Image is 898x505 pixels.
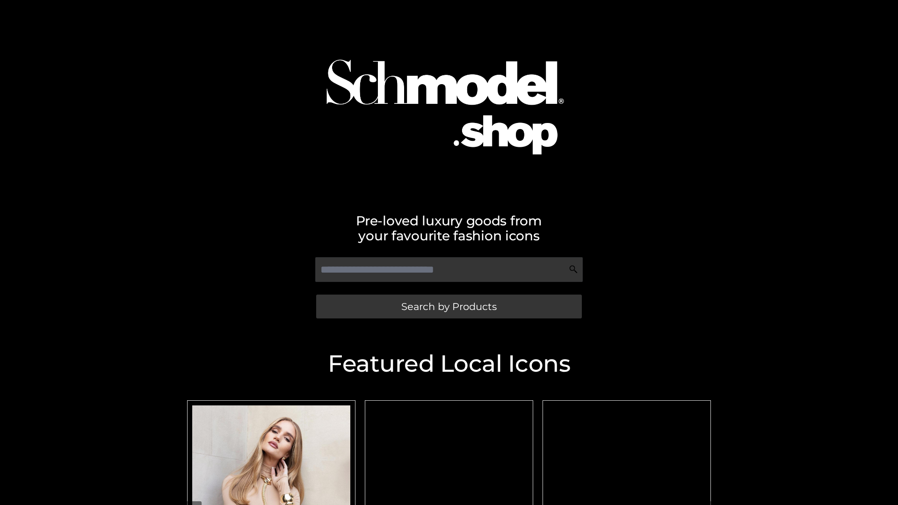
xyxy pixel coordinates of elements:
img: Search Icon [569,265,578,274]
a: Search by Products [316,295,582,318]
h2: Featured Local Icons​ [182,352,716,375]
h2: Pre-loved luxury goods from your favourite fashion icons [182,213,716,243]
span: Search by Products [401,302,497,311]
